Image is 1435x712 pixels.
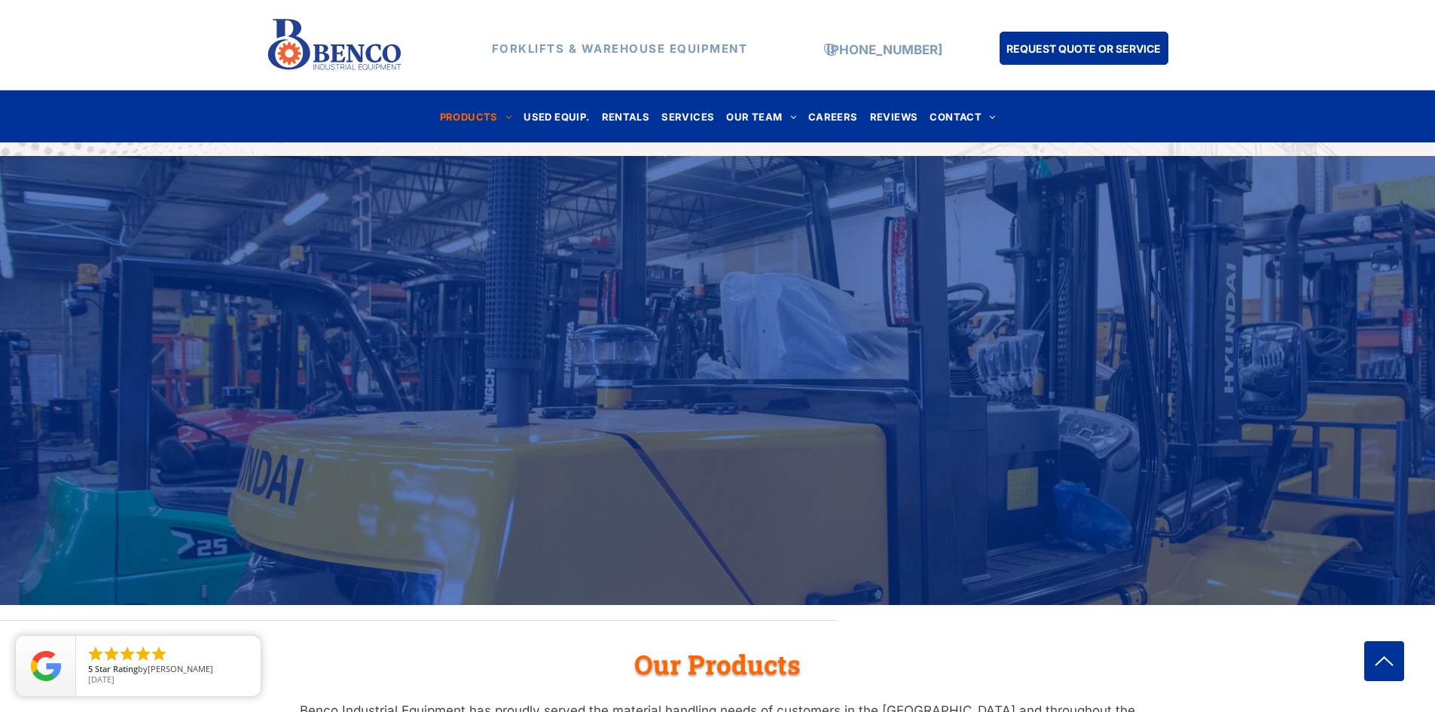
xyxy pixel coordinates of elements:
[118,645,136,663] li: 
[88,674,114,685] span: [DATE]
[518,106,595,127] a: USED EQUIP.
[826,42,942,57] a: [PHONE_NUMBER]
[864,106,924,127] a: REVIEWS
[720,106,802,127] a: OUR TEAM
[88,665,249,675] span: by
[88,663,93,674] span: 5
[492,41,748,56] strong: FORKLIFTS & WAREHOUSE EQUIPMENT
[95,663,138,674] span: Star Rating
[434,106,518,127] a: PRODUCTS
[134,645,152,663] li: 
[102,645,121,663] li: 
[1006,35,1161,63] span: REQUEST QUOTE OR SERVICE
[634,646,801,681] span: Our Products
[150,645,168,663] li: 
[802,106,864,127] a: CAREERS
[655,106,720,127] a: SERVICES
[1000,32,1168,65] a: REQUEST QUOTE OR SERVICE
[596,106,656,127] a: RENTALS
[924,106,1001,127] a: CONTACT
[31,651,61,681] img: Review Rating
[148,663,213,674] span: [PERSON_NAME]
[87,645,105,663] li: 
